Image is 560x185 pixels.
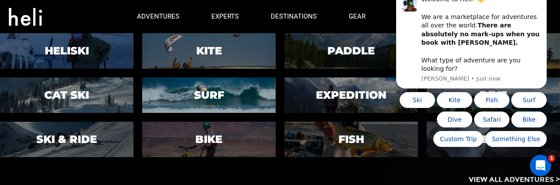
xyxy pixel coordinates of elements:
[195,134,222,145] h3: Bike
[196,45,222,57] h3: Kite
[137,12,179,21] p: adventures
[36,134,97,145] h3: Ski & Ride
[211,12,239,21] p: experts
[469,175,560,185] p: View All Adventures >
[316,89,386,101] h3: Expedition
[194,89,224,101] h3: Surf
[548,155,555,162] span: 1
[338,134,364,145] h3: Fish
[44,89,89,101] h3: Cat Ski
[530,155,551,176] iframe: Intercom live chat
[45,45,89,57] h3: Heliski
[327,45,375,57] h3: Paddle
[271,12,317,21] p: destinations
